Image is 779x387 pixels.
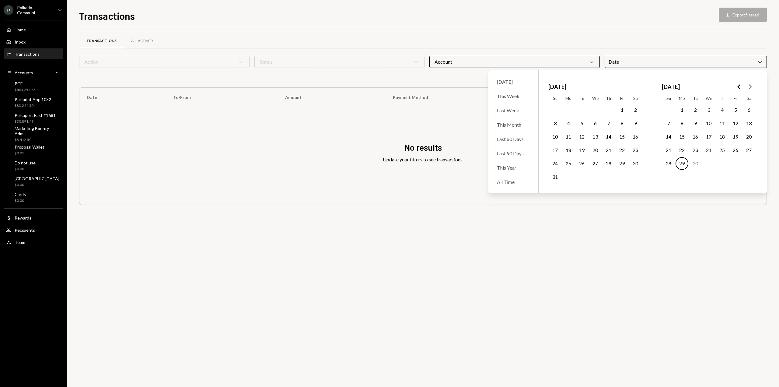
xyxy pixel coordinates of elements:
[629,93,642,103] th: Saturday
[4,142,63,157] a: Proposal Wallet$0.01
[729,104,742,116] button: Friday, September 5th, 2025
[716,144,728,157] button: Thursday, September 25th, 2025
[575,117,588,130] button: Tuesday, August 5th, 2025
[745,81,756,92] button: Go to the Next Month
[404,142,442,153] div: No results
[15,113,56,118] div: Polkaport East #1681
[562,157,575,170] button: Monday, August 25th, 2025
[689,117,702,130] button: Tuesday, September 9th, 2025
[493,90,533,103] div: This Week
[4,48,63,59] a: Transactions
[549,171,561,183] button: Sunday, August 31st, 2025
[662,93,756,184] table: September 2025
[676,130,688,143] button: Monday, September 15th, 2025
[15,240,25,245] div: Team
[616,157,628,170] button: Friday, August 29th, 2025
[562,130,575,143] button: Monday, August 11th, 2025
[742,117,755,130] button: Saturday, September 13th, 2025
[629,144,642,157] button: Saturday, August 23rd, 2025
[15,198,26,203] div: $0.00
[589,130,602,143] button: Wednesday, August 13th, 2025
[702,104,715,116] button: Wednesday, September 3rd, 2025
[493,175,533,188] div: All Time
[589,144,602,157] button: Wednesday, August 20th, 2025
[662,144,675,157] button: Sunday, September 21st, 2025
[742,104,755,116] button: Saturday, September 6th, 2025
[716,130,728,143] button: Thursday, September 18th, 2025
[742,130,755,143] button: Saturday, September 20th, 2025
[589,157,602,170] button: Wednesday, August 27th, 2025
[15,51,40,57] div: Transactions
[15,144,44,150] div: Proposal Wallet
[602,130,615,143] button: Thursday, August 14th, 2025
[124,33,161,49] a: All Activity
[548,93,642,184] table: August 2025
[15,227,35,233] div: Recipients
[676,157,688,170] button: Today, Monday, September 29th, 2025
[548,80,566,93] span: [DATE]
[493,161,533,174] div: This Year
[549,144,561,157] button: Sunday, August 17th, 2025
[493,132,533,146] div: Last 60 Days
[548,93,562,103] th: Sunday
[4,224,63,235] a: Recipients
[616,144,628,157] button: Friday, August 22nd, 2025
[15,87,36,93] div: $464,254.85
[15,151,44,156] div: $0.01
[562,93,575,103] th: Monday
[15,97,51,102] div: Polkadot App 1082
[493,75,533,88] div: [DATE]
[702,93,715,103] th: Wednesday
[79,88,166,107] th: Date
[689,144,702,157] button: Tuesday, September 23rd, 2025
[742,93,756,103] th: Saturday
[662,117,675,130] button: Sunday, September 7th, 2025
[629,130,642,143] button: Saturday, August 16th, 2025
[702,144,715,157] button: Wednesday, September 24th, 2025
[675,93,689,103] th: Monday
[702,117,715,130] button: Wednesday, September 10th, 2025
[729,130,742,143] button: Friday, September 19th, 2025
[4,111,63,125] a: Polkaport East #1681$30,891.49
[715,93,729,103] th: Thursday
[689,104,702,116] button: Tuesday, September 2nd, 2025
[549,130,561,143] button: Sunday, August 10th, 2025
[602,93,615,103] th: Thursday
[4,67,63,78] a: Accounts
[493,118,533,131] div: This Month
[15,215,31,220] div: Rewards
[689,130,702,143] button: Tuesday, September 16th, 2025
[4,237,63,248] a: Team
[662,130,675,143] button: Sunday, September 14th, 2025
[676,117,688,130] button: Monday, September 8th, 2025
[734,81,745,92] button: Go to the Previous Month
[86,38,117,44] div: Transactions
[4,190,63,205] a: Cards$0.00
[729,117,742,130] button: Friday, September 12th, 2025
[4,79,63,94] a: PCF$464,254.85
[15,176,62,181] div: [GEOGRAPHIC_DATA]...
[4,158,63,173] a: Do not use$0.00
[15,137,61,142] div: $8,412.50
[131,38,153,44] div: All Activity
[15,126,61,136] div: Marketing Bounty Adm...
[629,157,642,170] button: Saturday, August 30th, 2025
[15,103,51,108] div: $83,244.50
[615,93,629,103] th: Friday
[589,117,602,130] button: Wednesday, August 6th, 2025
[15,192,26,197] div: Cards
[4,174,65,189] a: [GEOGRAPHIC_DATA]...$0.00
[629,117,642,130] button: Saturday, August 9th, 2025
[15,81,36,86] div: PCF
[4,127,63,141] a: Marketing Bounty Adm...$8,412.50
[79,33,124,49] a: Transactions
[549,157,561,170] button: Sunday, August 24th, 2025
[549,117,561,130] button: Sunday, August 3rd, 2025
[166,88,278,107] th: To/From
[4,95,63,110] a: Polkadot App 1082$83,244.50
[575,93,589,103] th: Tuesday
[15,167,36,172] div: $0.00
[562,117,575,130] button: Monday, August 4th, 2025
[662,157,675,170] button: Sunday, September 28th, 2025
[15,39,26,44] div: Inbox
